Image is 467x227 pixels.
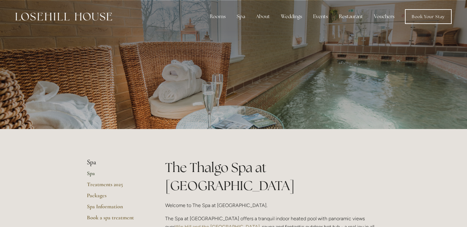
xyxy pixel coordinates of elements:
[405,9,452,24] a: Book Your Stay
[334,10,368,23] div: Restaurant
[87,214,146,225] a: Book a spa treatment
[232,10,250,23] div: Spa
[15,13,112,21] img: Losehill House
[87,159,146,166] li: Spa
[369,10,399,23] a: Vouchers
[87,192,146,203] a: Packages
[165,201,380,209] p: Welcome to The Spa at [GEOGRAPHIC_DATA].
[87,203,146,214] a: Spa Information
[276,10,307,23] div: Weddings
[308,10,333,23] div: Events
[251,10,275,23] div: About
[87,181,146,192] a: Treatments 2025
[165,159,380,195] h1: The Thalgo Spa at [GEOGRAPHIC_DATA]
[205,10,231,23] div: Rooms
[87,170,146,181] a: Spa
